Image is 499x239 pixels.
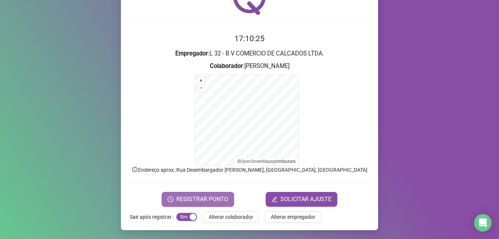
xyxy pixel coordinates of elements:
div: Open Intercom Messenger [474,214,492,232]
span: SOLICITAR AJUSTE [280,195,331,204]
h3: : L 32 - B V COMERCIO DE CALCADOS LTDA. [130,49,369,58]
span: Alterar empregador [271,213,315,221]
span: clock-circle [168,196,173,202]
time: 17:10:25 [234,34,265,43]
button: REGISTRAR PONTO [162,192,234,207]
span: info-circle [132,166,138,173]
strong: Empregador [175,50,208,57]
a: OpenStreetMap [241,159,271,164]
span: edit [272,196,277,202]
button: + [198,77,205,84]
h3: : [PERSON_NAME] [130,61,369,71]
button: editSOLICITAR AJUSTE [266,192,337,207]
li: © contributors. [237,159,297,164]
p: Endereço aprox. : Rua Desembargador [PERSON_NAME], [GEOGRAPHIC_DATA], [GEOGRAPHIC_DATA] [130,166,369,174]
span: Alterar colaborador [209,213,253,221]
span: REGISTRAR PONTO [176,195,228,204]
strong: Colaborador [210,63,243,69]
button: Alterar colaborador [203,211,259,223]
label: Sair após registrar [130,211,176,223]
button: – [198,85,205,92]
button: Alterar empregador [265,211,321,223]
